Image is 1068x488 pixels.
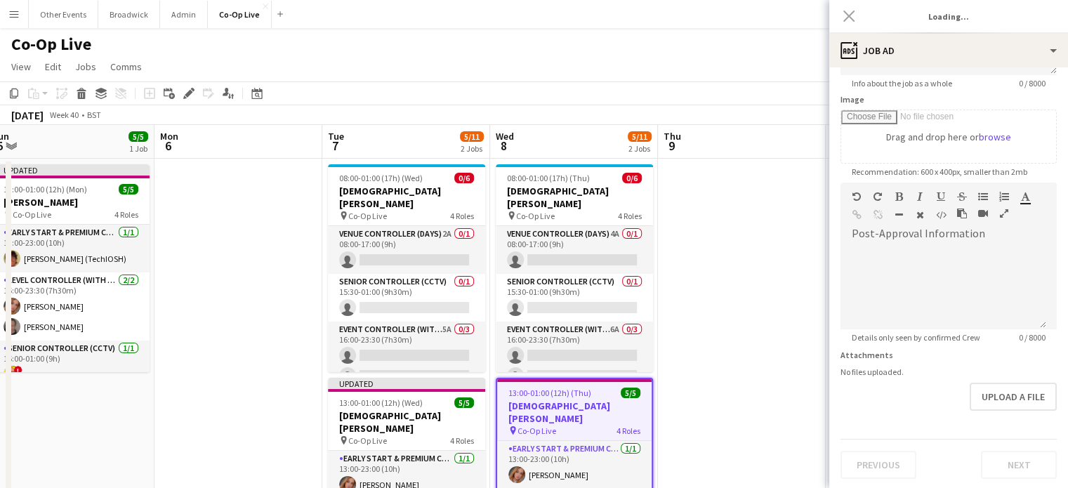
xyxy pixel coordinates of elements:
div: 1 Job [129,143,147,154]
span: 4 Roles [618,211,642,221]
app-card-role: Event Controller (with CCTV)5A0/316:00-23:30 (7h30m) [328,322,485,410]
div: No files uploaded. [840,367,1057,377]
button: Undo [852,191,862,202]
app-card-role: Senior Controller (CCTV)0/115:30-01:00 (9h30m) [328,274,485,322]
button: Text Color [1020,191,1030,202]
button: Ordered List [999,191,1009,202]
span: 4 Roles [450,435,474,446]
span: 9 [661,138,681,154]
span: Co-Op Live [517,426,556,436]
button: Unordered List [978,191,988,202]
span: 6 [158,138,178,154]
button: Bold [894,191,904,202]
h3: [DEMOGRAPHIC_DATA][PERSON_NAME] [496,185,653,210]
app-job-card: 08:00-01:00 (17h) (Thu)0/6[DEMOGRAPHIC_DATA][PERSON_NAME] Co-Op Live4 RolesVenue Controller (Days... [496,164,653,372]
span: 08:00-01:00 (17h) (Wed) [339,173,423,183]
app-card-role: Senior Controller (CCTV)0/115:30-01:00 (9h30m) [496,274,653,322]
span: Tue [328,130,344,143]
span: 7 [326,138,344,154]
button: Horizontal Line [894,209,904,220]
span: Wed [496,130,514,143]
span: Details only seen by confirmed Crew [840,332,991,343]
span: 4 Roles [114,209,138,220]
button: Redo [873,191,883,202]
button: HTML Code [936,209,946,220]
div: 2 Jobs [628,143,651,154]
button: Fullscreen [999,208,1009,219]
button: Italic [915,191,925,202]
span: 08:00-01:00 (17h) (Thu) [507,173,590,183]
span: 13:00-01:00 (12h) (Thu) [508,388,591,398]
span: Edit [45,60,61,73]
button: Upload a file [970,383,1057,411]
h3: [DEMOGRAPHIC_DATA][PERSON_NAME] [328,185,485,210]
button: Underline [936,191,946,202]
span: 5/11 [460,131,484,142]
span: Info about the job as a whole [840,78,963,88]
span: View [11,60,31,73]
span: Jobs [75,60,96,73]
app-card-role: Venue Controller (Days)2A0/108:00-17:00 (9h) [328,226,485,274]
button: Insert video [978,208,988,219]
button: Broadwick [98,1,160,28]
a: Jobs [70,58,102,76]
div: 2 Jobs [461,143,483,154]
h3: [DEMOGRAPHIC_DATA][PERSON_NAME] [328,409,485,435]
span: 4 Roles [617,426,640,436]
span: Mon [160,130,178,143]
a: Edit [39,58,67,76]
span: 0/6 [622,173,642,183]
span: 5/5 [454,397,474,408]
label: Attachments [840,350,893,360]
div: [DATE] [11,108,44,122]
span: Thu [664,130,681,143]
span: Comms [110,60,142,73]
span: 4 Roles [450,211,474,221]
span: 0 / 8000 [1008,78,1057,88]
span: 13:00-01:00 (12h) (Wed) [339,397,423,408]
button: Co-Op Live [208,1,272,28]
h3: Loading... [829,7,1068,25]
span: Co-Op Live [516,211,555,221]
a: View [6,58,37,76]
app-card-role: Event Controller (with CCTV)6A0/316:00-23:30 (7h30m) [496,322,653,410]
span: 5/11 [628,131,652,142]
span: 0 / 8000 [1008,332,1057,343]
h1: Co-Op Live [11,34,91,55]
span: 0/6 [454,173,474,183]
button: Clear Formatting [915,209,925,220]
div: Updated [328,378,485,389]
app-job-card: 08:00-01:00 (17h) (Wed)0/6[DEMOGRAPHIC_DATA][PERSON_NAME] Co-Op Live4 RolesVenue Controller (Days... [328,164,485,372]
span: ! [14,366,22,374]
span: Co-Op Live [348,211,387,221]
span: 13:00-01:00 (12h) (Mon) [4,184,87,194]
span: 8 [494,138,514,154]
span: 5/5 [621,388,640,398]
span: 5/5 [119,184,138,194]
button: Strikethrough [957,191,967,202]
app-card-role: Venue Controller (Days)4A0/108:00-17:00 (9h) [496,226,653,274]
span: Recommendation: 600 x 400px, smaller than 2mb [840,166,1039,177]
div: BST [87,110,101,120]
div: Job Ad [829,34,1068,67]
span: 5/5 [128,131,148,142]
span: Co-Op Live [13,209,51,220]
button: Other Events [29,1,98,28]
a: Comms [105,58,147,76]
button: Paste as plain text [957,208,967,219]
h3: [DEMOGRAPHIC_DATA][PERSON_NAME] [497,400,652,425]
span: Co-Op Live [348,435,387,446]
button: Admin [160,1,208,28]
span: Week 40 [46,110,81,120]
